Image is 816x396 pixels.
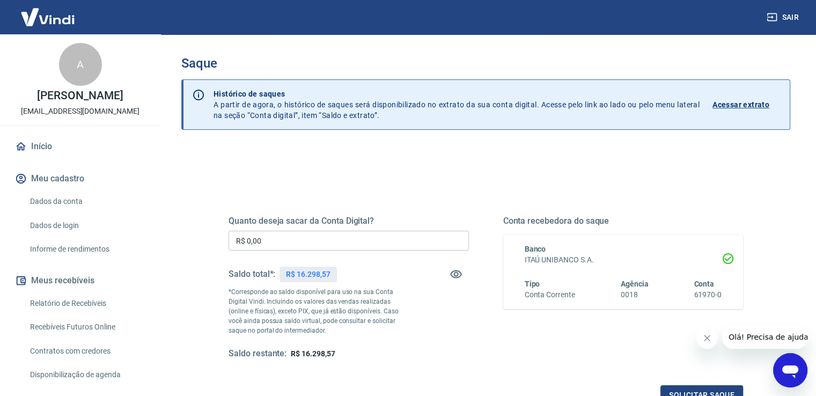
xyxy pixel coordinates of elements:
[26,292,148,314] a: Relatório de Recebíveis
[764,8,803,27] button: Sair
[229,348,286,360] h5: Saldo restante:
[696,327,718,349] iframe: Fechar mensagem
[712,99,769,110] p: Acessar extrato
[13,269,148,292] button: Meus recebíveis
[525,289,575,300] h6: Conta Corrente
[722,325,807,349] iframe: Mensagem da empresa
[286,269,330,280] p: R$ 16.298,57
[694,289,722,300] h6: 61970-0
[26,364,148,386] a: Disponibilização de agenda
[229,216,469,226] h5: Quanto deseja sacar da Conta Digital?
[712,89,781,121] a: Acessar extrato
[37,90,123,101] p: [PERSON_NAME]
[229,287,409,335] p: *Corresponde ao saldo disponível para uso na sua Conta Digital Vindi. Incluindo os valores das ve...
[26,190,148,212] a: Dados da conta
[621,280,649,288] span: Agência
[21,106,139,117] p: [EMAIL_ADDRESS][DOMAIN_NAME]
[13,1,83,33] img: Vindi
[26,215,148,237] a: Dados de login
[291,349,335,358] span: R$ 16.298,57
[214,89,700,99] p: Histórico de saques
[59,43,102,86] div: A
[13,167,148,190] button: Meu cadastro
[6,8,90,16] span: Olá! Precisa de ajuda?
[26,238,148,260] a: Informe de rendimentos
[214,89,700,121] p: A partir de agora, o histórico de saques será disponibilizado no extrato da sua conta digital. Ac...
[26,340,148,362] a: Contratos com credores
[13,135,148,158] a: Início
[503,216,744,226] h5: Conta recebedora do saque
[694,280,714,288] span: Conta
[525,245,546,253] span: Banco
[621,289,649,300] h6: 0018
[181,56,790,71] h3: Saque
[525,280,540,288] span: Tipo
[229,269,275,280] h5: Saldo total*:
[525,254,722,266] h6: ITAÚ UNIBANCO S.A.
[773,353,807,387] iframe: Botão para abrir a janela de mensagens
[26,316,148,338] a: Recebíveis Futuros Online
